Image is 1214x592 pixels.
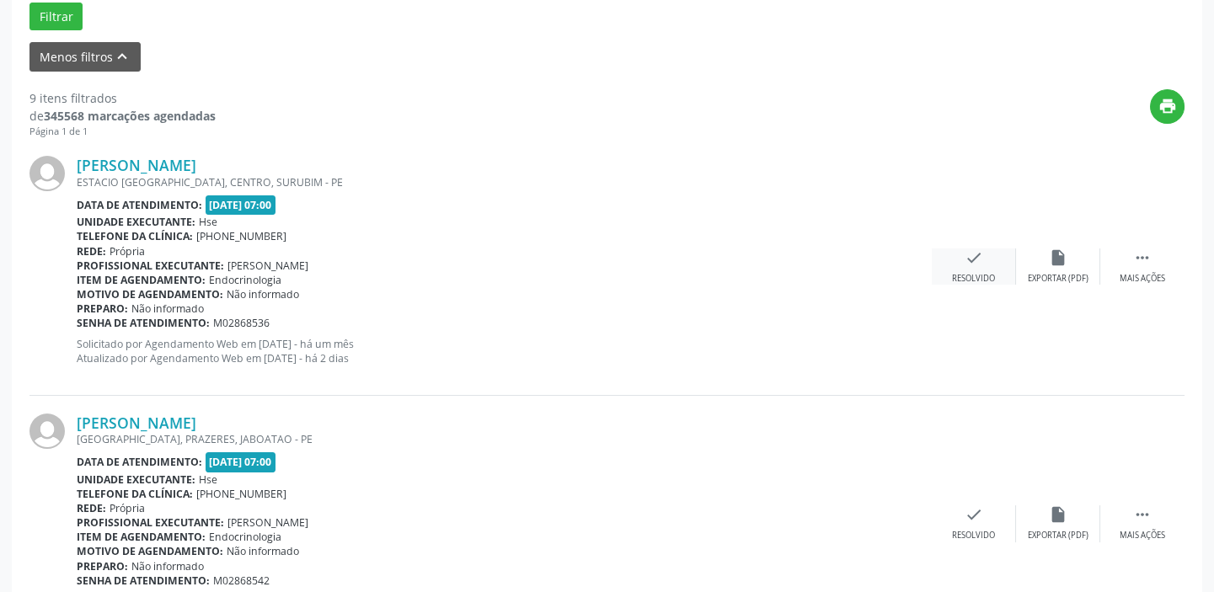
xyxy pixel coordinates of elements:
[213,573,270,588] span: M02868542
[209,273,281,287] span: Endocrinologia
[206,452,276,472] span: [DATE] 07:00
[77,432,932,446] div: [GEOGRAPHIC_DATA], PRAZERES, JABOATAO - PE
[77,244,106,259] b: Rede:
[213,316,270,330] span: M02868536
[77,337,932,365] p: Solicitado por Agendamento Web em [DATE] - há um mês Atualizado por Agendamento Web em [DATE] - h...
[1028,273,1088,285] div: Exportar (PDF)
[227,544,299,558] span: Não informado
[29,156,65,191] img: img
[952,273,995,285] div: Resolvido
[77,544,223,558] b: Motivo de agendamento:
[196,487,286,501] span: [PHONE_NUMBER]
[29,42,141,72] button: Menos filtroskeyboard_arrow_up
[1133,248,1152,267] i: 
[131,559,204,573] span: Não informado
[199,472,217,487] span: Hse
[1120,273,1165,285] div: Mais ações
[1158,97,1177,115] i: print
[77,559,128,573] b: Preparo:
[77,175,932,189] div: ESTACIO [GEOGRAPHIC_DATA], CENTRO, SURUBIM - PE
[110,244,145,259] span: Própria
[29,3,83,31] button: Filtrar
[1049,505,1067,524] i: insert_drive_file
[1150,89,1185,124] button: print
[209,530,281,544] span: Endocrinologia
[1049,248,1067,267] i: insert_drive_file
[44,108,216,124] strong: 345568 marcações agendadas
[29,89,216,107] div: 9 itens filtrados
[131,301,204,316] span: Não informado
[77,501,106,515] b: Rede:
[110,501,145,515] span: Própria
[199,215,217,229] span: Hse
[77,273,206,287] b: Item de agendamento:
[29,125,216,139] div: Página 1 de 1
[77,259,224,273] b: Profissional executante:
[77,413,196,432] a: [PERSON_NAME]
[227,515,308,530] span: [PERSON_NAME]
[29,107,216,125] div: de
[77,156,196,174] a: [PERSON_NAME]
[29,413,65,449] img: img
[965,248,983,267] i: check
[227,259,308,273] span: [PERSON_NAME]
[77,301,128,316] b: Preparo:
[1120,530,1165,541] div: Mais ações
[206,195,276,215] span: [DATE] 07:00
[113,47,131,66] i: keyboard_arrow_up
[77,573,210,588] b: Senha de atendimento:
[77,455,202,469] b: Data de atendimento:
[77,487,193,501] b: Telefone da clínica:
[77,316,210,330] b: Senha de atendimento:
[77,215,195,229] b: Unidade executante:
[965,505,983,524] i: check
[77,515,224,530] b: Profissional executante:
[77,198,202,212] b: Data de atendimento:
[77,287,223,301] b: Motivo de agendamento:
[77,229,193,243] b: Telefone da clínica:
[227,287,299,301] span: Não informado
[1133,505,1152,524] i: 
[196,229,286,243] span: [PHONE_NUMBER]
[77,472,195,487] b: Unidade executante:
[77,530,206,544] b: Item de agendamento:
[1028,530,1088,541] div: Exportar (PDF)
[952,530,995,541] div: Resolvido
